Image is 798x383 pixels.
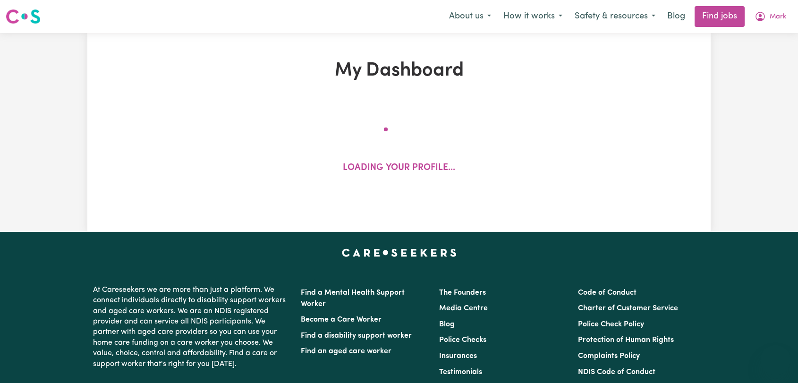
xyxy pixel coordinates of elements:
[578,336,674,344] a: Protection of Human Rights
[578,321,644,328] a: Police Check Policy
[748,7,792,26] button: My Account
[301,289,405,308] a: Find a Mental Health Support Worker
[578,352,640,360] a: Complaints Policy
[93,281,289,373] p: At Careseekers we are more than just a platform. We connect individuals directly to disability su...
[662,6,691,27] a: Blog
[6,8,41,25] img: Careseekers logo
[342,249,457,256] a: Careseekers home page
[439,289,486,297] a: The Founders
[578,368,655,376] a: NDIS Code of Conduct
[301,332,412,340] a: Find a disability support worker
[497,7,569,26] button: How it works
[578,305,678,312] a: Charter of Customer Service
[6,6,41,27] a: Careseekers logo
[443,7,497,26] button: About us
[301,348,391,355] a: Find an aged care worker
[569,7,662,26] button: Safety & resources
[197,60,601,82] h1: My Dashboard
[439,368,482,376] a: Testimonials
[760,345,790,375] iframe: Button to launch messaging window
[301,316,382,323] a: Become a Care Worker
[695,6,745,27] a: Find jobs
[439,305,488,312] a: Media Centre
[343,162,455,175] p: Loading your profile...
[439,352,477,360] a: Insurances
[439,336,486,344] a: Police Checks
[439,321,455,328] a: Blog
[770,12,786,22] span: Mark
[578,289,637,297] a: Code of Conduct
